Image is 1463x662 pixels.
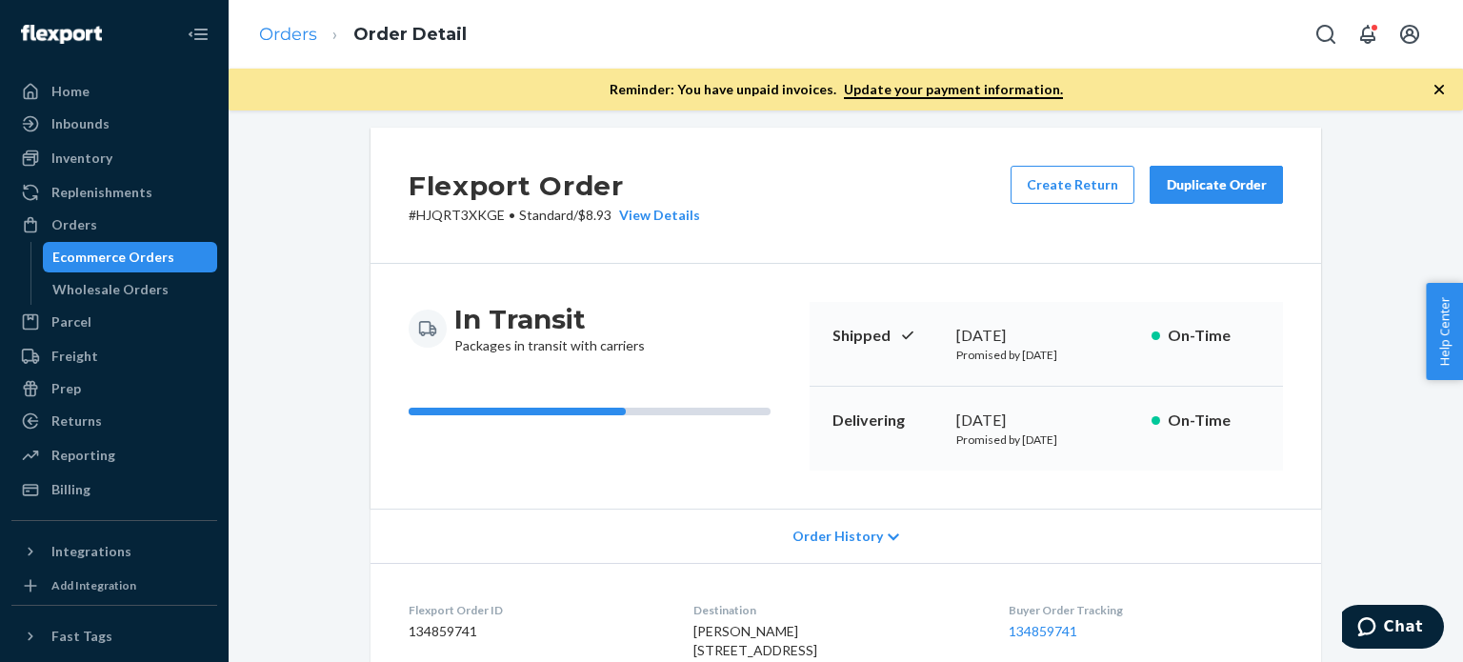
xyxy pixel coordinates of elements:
div: Replenishments [51,183,152,202]
div: Returns [51,411,102,431]
div: Inbounds [51,114,110,133]
button: Open account menu [1391,15,1429,53]
a: Wholesale Orders [43,274,218,305]
iframe: Opens a widget where you can chat to one of our agents [1342,605,1444,652]
ol: breadcrumbs [244,7,482,63]
button: Create Return [1011,166,1134,204]
a: Inventory [11,143,217,173]
div: Duplicate Order [1166,175,1267,194]
button: Close Navigation [179,15,217,53]
button: Help Center [1426,283,1463,380]
a: Inbounds [11,109,217,139]
p: Reminder: You have unpaid invoices. [610,80,1063,99]
a: Orders [259,24,317,45]
p: Shipped [832,325,941,347]
button: Fast Tags [11,621,217,652]
h2: Flexport Order [409,166,700,206]
a: Freight [11,341,217,371]
div: Wholesale Orders [52,280,169,299]
p: Promised by [DATE] [956,431,1136,448]
button: View Details [611,206,700,225]
a: Prep [11,373,217,404]
a: Order Detail [353,24,467,45]
div: Ecommerce Orders [52,248,174,267]
p: Delivering [832,410,941,431]
h3: In Transit [454,302,645,336]
div: [DATE] [956,410,1136,431]
dd: 134859741 [409,622,663,641]
a: Returns [11,406,217,436]
a: Update your payment information. [844,81,1063,99]
div: Reporting [51,446,115,465]
span: Order History [792,527,883,546]
a: Reporting [11,440,217,471]
button: Open notifications [1349,15,1387,53]
div: Parcel [51,312,91,331]
a: 134859741 [1009,623,1077,639]
a: Billing [11,474,217,505]
p: On-Time [1168,410,1260,431]
a: Add Integration [11,574,217,597]
span: [PERSON_NAME] [STREET_ADDRESS] [693,623,817,658]
a: Orders [11,210,217,240]
button: Open Search Box [1307,15,1345,53]
div: Integrations [51,542,131,561]
img: Flexport logo [21,25,102,44]
a: Replenishments [11,177,217,208]
div: Packages in transit with carriers [454,302,645,355]
div: [DATE] [956,325,1136,347]
div: Freight [51,347,98,366]
dt: Destination [693,602,977,618]
div: Home [51,82,90,101]
dt: Flexport Order ID [409,602,663,618]
a: Ecommerce Orders [43,242,218,272]
div: Inventory [51,149,112,168]
a: Home [11,76,217,107]
button: Duplicate Order [1150,166,1283,204]
a: Parcel [11,307,217,337]
span: Standard [519,207,573,223]
div: Prep [51,379,81,398]
button: Integrations [11,536,217,567]
div: Fast Tags [51,627,112,646]
p: On-Time [1168,325,1260,347]
div: Billing [51,480,90,499]
div: Orders [51,215,97,234]
p: Promised by [DATE] [956,347,1136,363]
div: Add Integration [51,577,136,593]
p: # HJQRT3XKGE / $8.93 [409,206,700,225]
span: • [509,207,515,223]
dt: Buyer Order Tracking [1009,602,1283,618]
